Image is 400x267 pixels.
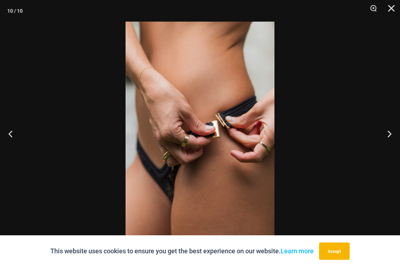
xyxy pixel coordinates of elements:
button: Next [373,116,400,152]
img: Highway Robbery Black Gold 439 Clip Bottom 02 [126,22,274,245]
p: This website uses cookies to ensure you get the best experience on our website. [50,246,314,257]
a: Learn more [281,247,314,255]
div: 10 / 10 [7,5,23,16]
button: Accept [319,242,350,260]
